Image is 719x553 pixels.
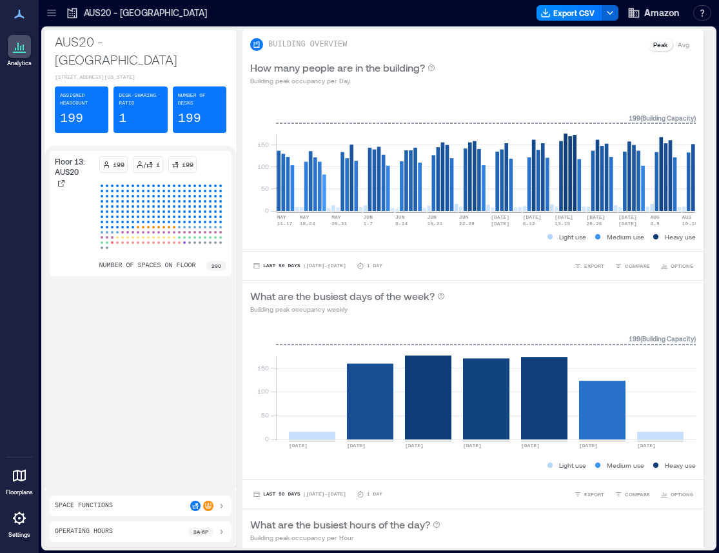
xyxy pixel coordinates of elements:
p: 199 [60,110,83,128]
text: 3-9 [650,221,660,226]
text: [DATE] [637,443,656,448]
p: Analytics [7,59,32,67]
text: 20-26 [587,221,602,226]
tspan: 0 [265,435,269,443]
text: AUG [650,214,660,220]
span: COMPARE [625,262,650,270]
text: 8-14 [395,221,408,226]
p: Light use [559,232,586,242]
p: BUILDING OVERVIEW [268,39,347,50]
text: [DATE] [347,443,366,448]
p: AUS20 - [GEOGRAPHIC_DATA] [84,6,207,19]
p: [STREET_ADDRESS][US_STATE] [55,74,226,81]
a: Analytics [3,31,35,71]
text: [DATE] [555,214,573,220]
text: JUN [459,214,469,220]
text: [DATE] [579,443,598,448]
p: Assigned Headcount [60,92,103,107]
button: EXPORT [571,259,607,272]
text: 25-31 [331,221,347,226]
text: [DATE] [618,221,637,226]
p: What are the busiest days of the week? [250,288,435,304]
text: JUN [427,214,437,220]
button: OPTIONS [658,488,696,501]
button: EXPORT [571,488,607,501]
p: Building peak occupancy per Day [250,75,435,86]
p: 290 [212,262,221,270]
tspan: 100 [257,163,269,170]
text: 10-16 [682,221,698,226]
text: [DATE] [491,221,509,226]
text: MAY [300,214,310,220]
text: [DATE] [521,443,540,448]
p: 1 [119,110,126,128]
p: Operating Hours [55,527,113,537]
button: Last 90 Days |[DATE]-[DATE] [250,259,349,272]
text: MAY [277,214,286,220]
p: 199 [113,159,124,170]
text: [DATE] [491,214,509,220]
text: 15-21 [427,221,442,226]
p: Medium use [607,232,644,242]
span: EXPORT [584,490,604,498]
button: Amazon [624,3,683,23]
p: Number of Desks [178,92,221,107]
text: [DATE] [463,443,482,448]
text: 13-19 [555,221,570,226]
p: Heavy use [665,460,696,470]
text: [DATE] [289,443,308,448]
p: 1 [156,159,160,170]
p: AUS20 - [GEOGRAPHIC_DATA] [55,32,226,68]
span: COMPARE [625,490,650,498]
p: How many people are in the building? [250,60,425,75]
button: COMPARE [612,488,653,501]
p: 199 [178,110,201,128]
p: Avg [678,39,689,50]
tspan: 50 [261,411,269,419]
text: JUN [395,214,405,220]
p: 1 Day [367,262,382,270]
p: 8a - 6p [193,528,208,536]
span: Amazon [644,6,679,19]
p: Floorplans [6,488,33,496]
text: 11-17 [277,221,292,226]
p: Building peak occupancy per Hour [250,532,440,543]
button: COMPARE [612,259,653,272]
p: Heavy use [665,232,696,242]
p: 199 [182,159,193,170]
text: [DATE] [618,214,637,220]
button: OPTIONS [658,259,696,272]
text: [DATE] [405,443,424,448]
text: 18-24 [300,221,315,226]
text: MAY [331,214,341,220]
text: 1-7 [364,221,373,226]
p: Medium use [607,460,644,470]
text: JUN [364,214,373,220]
p: Settings [8,531,30,539]
span: EXPORT [584,262,604,270]
text: AUG [682,214,692,220]
a: Floorplans [2,460,37,500]
p: Building peak occupancy weekly [250,304,445,314]
p: / [144,159,146,170]
tspan: 150 [257,141,269,148]
p: Peak [653,39,667,50]
text: 22-28 [459,221,475,226]
p: Desk-sharing ratio [119,92,162,107]
text: [DATE] [523,214,542,220]
p: Light use [559,460,586,470]
p: Space Functions [55,501,113,511]
tspan: 50 [261,185,269,192]
text: 6-12 [523,221,535,226]
p: What are the busiest hours of the day? [250,517,430,532]
tspan: 0 [265,206,269,214]
button: Export CSV [537,5,602,21]
a: Settings [4,503,35,543]
span: OPTIONS [671,262,693,270]
text: [DATE] [587,214,606,220]
span: OPTIONS [671,490,693,498]
button: Last 90 Days |[DATE]-[DATE] [250,488,349,501]
tspan: 150 [257,364,269,372]
p: 1 Day [367,490,382,498]
p: Floor 13: AUS20 [55,156,94,177]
